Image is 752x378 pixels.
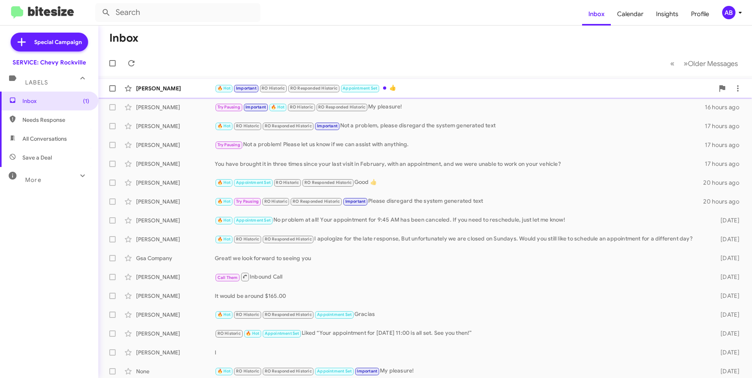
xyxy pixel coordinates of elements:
span: RO Historic [217,331,241,336]
span: Call Them [217,275,238,280]
div: [PERSON_NAME] [136,235,215,243]
div: [DATE] [708,330,746,338]
div: [DATE] [708,292,746,300]
span: Important [357,369,377,374]
span: Appointment Set [236,218,271,223]
div: 17 hours ago [705,141,746,149]
span: » [684,59,688,68]
a: Special Campaign [11,33,88,51]
div: [DATE] [708,367,746,375]
div: SERVICE: Chevy Rockville [13,59,86,66]
div: [DATE] [708,217,746,224]
span: RO Historic [236,123,259,128]
span: 🔥 Hot [217,369,231,374]
div: [DATE] [708,311,746,319]
span: RO Responded Historic [304,180,352,185]
div: I [215,349,708,356]
div: AB [722,6,735,19]
span: 🔥 Hot [217,218,231,223]
div: [PERSON_NAME] [136,84,215,92]
span: 🔥 Hot [271,105,284,110]
span: 🔥 Hot [217,86,231,91]
div: Please disregard the system generated text [215,197,703,206]
span: RO Responded Historic [318,105,365,110]
a: Insights [650,3,685,26]
div: Inbound Call [215,272,708,282]
span: RO Responded Historic [290,86,337,91]
div: Gsa Company [136,254,215,262]
div: [DATE] [708,254,746,262]
span: RO Responded Historic [265,123,312,128]
a: Profile [685,3,715,26]
div: 17 hours ago [705,160,746,168]
div: 17 hours ago [705,122,746,130]
div: [PERSON_NAME] [136,311,215,319]
div: Good 👍 [215,178,703,187]
span: RO Historic [290,105,313,110]
div: 20 hours ago [703,179,746,187]
span: Labels [25,79,48,86]
div: It would be around $165.00 [215,292,708,300]
span: Appointment Set [317,312,352,317]
span: RO Historic [262,86,285,91]
div: [PERSON_NAME] [136,292,215,300]
span: Calendar [611,3,650,26]
span: RO Historic [276,180,299,185]
div: Great! we look forward to seeing you [215,254,708,262]
span: RO Historic [264,199,288,204]
span: Needs Response [22,116,89,124]
div: None [136,367,215,375]
div: Not a problem, please disregard the system generated text [215,121,705,130]
span: RO Responded Historic [293,199,340,204]
span: 🔥 Hot [217,237,231,242]
div: Not a problem! Please let us know if we can assist with anything. [215,140,705,149]
span: (1) [83,97,89,105]
div: [DATE] [708,349,746,356]
div: Liked “Your appointment for [DATE] 11:00 is all set. See you then!” [215,329,708,338]
span: Older Messages [688,59,738,68]
div: [PERSON_NAME] [136,103,215,111]
span: RO Historic [236,237,259,242]
span: Try Pausing [217,142,240,147]
nav: Page navigation example [666,55,743,72]
span: « [670,59,675,68]
span: More [25,176,41,183]
div: [DATE] [708,273,746,281]
button: Previous [665,55,679,72]
div: [PERSON_NAME] [136,198,215,206]
span: All Conversations [22,135,67,143]
span: Appointment Set [317,369,352,374]
input: Search [95,3,260,22]
div: [PERSON_NAME] [136,160,215,168]
div: 16 hours ago [705,103,746,111]
span: 🔥 Hot [217,199,231,204]
span: 🔥 Hot [217,312,231,317]
span: RO Responded Historic [265,237,312,242]
span: RO Responded Historic [265,312,312,317]
button: AB [715,6,743,19]
div: [DATE] [708,235,746,243]
div: [PERSON_NAME] [136,273,215,281]
span: Important [345,199,366,204]
div: My pleasure! [215,103,705,112]
div: 👍 [215,84,714,93]
div: [PERSON_NAME] [136,141,215,149]
div: I apologize for the late response, But unfortunately we are closed on Sundays. Would you still li... [215,235,708,244]
div: [PERSON_NAME] [136,330,215,338]
div: Gracias [215,310,708,319]
a: Inbox [582,3,611,26]
span: Appointment Set [236,180,271,185]
span: 🔥 Hot [217,123,231,128]
span: Appointment Set [265,331,299,336]
span: RO Historic [236,312,259,317]
div: [PERSON_NAME] [136,122,215,130]
div: [PERSON_NAME] [136,217,215,224]
span: Special Campaign [34,38,82,46]
button: Next [679,55,743,72]
span: RO Responded Historic [265,369,312,374]
span: RO Historic [236,369,259,374]
span: Try Pausing [217,105,240,110]
div: 20 hours ago [703,198,746,206]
